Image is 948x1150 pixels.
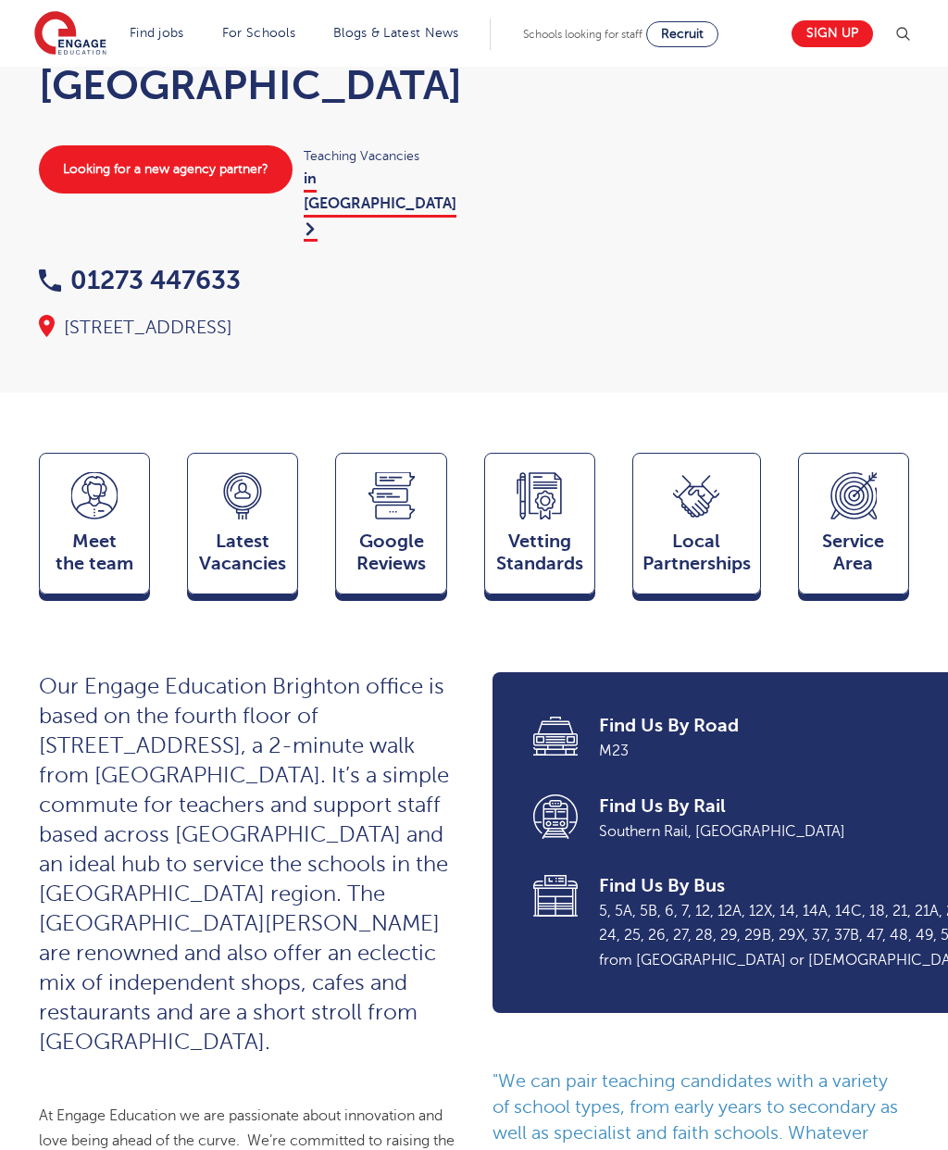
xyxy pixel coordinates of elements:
a: Meetthe team [39,453,150,603]
a: Local Partnerships [632,453,761,603]
span: Our Engage Education Brighton office is based on the fourth floor of [STREET_ADDRESS], a 2-minute... [39,674,449,1055]
span: Recruit [661,27,704,41]
a: Looking for a new agency partner? [39,145,293,194]
span: Latest Vacancies [197,531,288,575]
a: VettingStandards [484,453,595,603]
a: For Schools [222,26,295,40]
a: ServiceArea [798,453,909,603]
span: Schools looking for staff [523,28,642,41]
a: 01273 447633 [39,266,241,294]
a: Sign up [792,20,873,47]
a: Blogs & Latest News [333,26,459,40]
a: in [GEOGRAPHIC_DATA] [304,170,456,242]
a: Find jobs [130,26,184,40]
div: [STREET_ADDRESS] [39,315,455,341]
span: Vetting Standards [494,531,585,575]
a: Recruit [646,21,718,47]
span: Local Partnerships [642,531,751,575]
span: Google Reviews [345,531,436,575]
span: Teaching Vacancies [304,145,455,167]
a: GoogleReviews [335,453,446,603]
a: LatestVacancies [187,453,298,603]
img: Engage Education [34,11,106,57]
span: Meet the team [49,531,140,575]
span: Service Area [808,531,899,575]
